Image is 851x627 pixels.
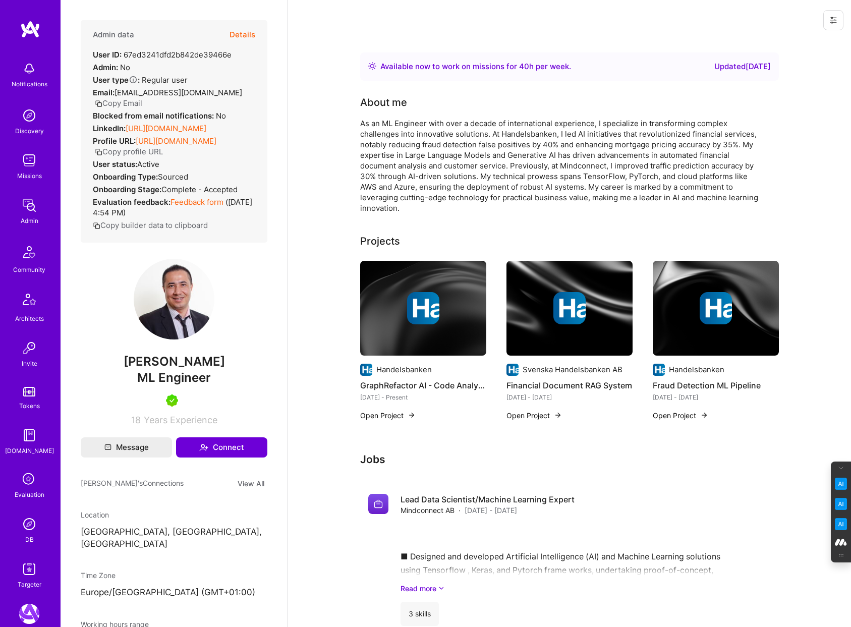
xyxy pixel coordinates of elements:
[19,150,39,170] img: teamwork
[158,172,188,182] span: sourced
[81,587,267,599] p: Europe/[GEOGRAPHIC_DATA] (GMT+01:00 )
[93,75,140,85] strong: User type :
[653,379,779,392] h4: Fraud Detection ML Pipeline
[376,364,432,375] div: Handelsbanken
[17,240,41,264] img: Community
[95,146,163,157] button: Copy profile URL
[554,411,562,419] img: arrow-right
[700,292,732,324] img: Company logo
[17,604,42,624] a: A.Team: Leading A.Team's Marketing & DemandGen
[25,534,34,545] div: DB
[506,410,562,421] button: Open Project
[835,498,847,510] img: Email Tone Analyzer icon
[506,364,519,376] img: Company logo
[360,364,372,376] img: Company logo
[171,197,223,207] a: Feedback form
[13,264,45,275] div: Community
[380,61,571,73] div: Available now to work on missions for h per week .
[20,20,40,38] img: logo
[19,338,39,358] img: Invite
[93,136,136,146] strong: Profile URL:
[93,124,126,133] strong: LinkedIn:
[19,195,39,215] img: admin teamwork
[81,478,184,489] span: [PERSON_NAME]'s Connections
[360,392,486,403] div: [DATE] - Present
[93,88,115,97] strong: Email:
[93,220,208,231] button: Copy builder data to clipboard
[104,444,111,451] i: icon Mail
[368,62,376,70] img: Availability
[360,410,416,421] button: Open Project
[81,571,116,580] span: Time Zone
[161,185,238,194] span: Complete - Accepted
[506,392,633,403] div: [DATE] - [DATE]
[519,62,529,71] span: 40
[714,61,771,73] div: Updated [DATE]
[408,411,416,419] img: arrow-right
[19,105,39,126] img: discovery
[407,292,439,324] img: Company logo
[19,425,39,445] img: guide book
[176,437,267,458] button: Connect
[129,75,138,84] i: Help
[166,394,178,407] img: A.Teamer in Residence
[199,443,208,452] i: icon Connect
[93,222,100,230] i: icon Copy
[465,505,517,516] span: [DATE] - [DATE]
[5,445,54,456] div: [DOMAIN_NAME]
[401,505,455,516] span: Mindconnect AB
[126,124,206,133] a: [URL][DOMAIN_NAME]
[93,172,158,182] strong: Onboarding Type:
[835,518,847,530] img: Jargon Buster icon
[19,59,39,79] img: bell
[93,75,188,85] div: Regular user
[19,559,39,579] img: Skill Targeter
[93,49,232,60] div: 67ed3241dfd2b842de39466e
[12,79,47,89] div: Notifications
[23,387,35,396] img: tokens
[131,415,141,425] span: 18
[15,126,44,136] div: Discovery
[15,313,44,324] div: Architects
[553,292,586,324] img: Company logo
[438,583,444,594] i: icon ArrowDownSecondaryDark
[19,604,39,624] img: A.Team: Leading A.Team's Marketing & DemandGen
[506,261,633,356] img: cover
[19,514,39,534] img: Admin Search
[22,358,37,369] div: Invite
[653,410,708,421] button: Open Project
[230,20,255,49] button: Details
[20,470,39,489] i: icon SelectionTeam
[17,170,42,181] div: Missions
[653,364,665,376] img: Company logo
[360,118,764,213] div: As an ML Engineer with over a decade of international experience, I specialize in transforming co...
[95,100,102,107] i: icon Copy
[18,579,41,590] div: Targeter
[93,50,122,60] strong: User ID:
[93,111,216,121] strong: Blocked from email notifications:
[360,95,407,110] div: About me
[93,197,171,207] strong: Evaluation feedback:
[81,509,267,520] div: Location
[81,526,267,550] p: [GEOGRAPHIC_DATA], [GEOGRAPHIC_DATA], [GEOGRAPHIC_DATA]
[137,370,211,385] span: ML Engineer
[235,478,267,489] button: View All
[81,437,172,458] button: Message
[360,234,400,249] div: Projects
[17,289,41,313] img: Architects
[136,136,216,146] a: [URL][DOMAIN_NAME]
[93,63,118,72] strong: Admin:
[137,159,159,169] span: Active
[144,415,217,425] span: Years Experience
[134,259,214,339] img: User Avatar
[81,354,267,369] span: [PERSON_NAME]
[19,401,40,411] div: Tokens
[653,261,779,356] img: cover
[401,583,771,594] a: Read more
[93,159,137,169] strong: User status:
[360,453,779,466] h3: Jobs
[93,62,130,73] div: No
[360,261,486,356] img: cover
[653,392,779,403] div: [DATE] - [DATE]
[15,489,44,500] div: Evaluation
